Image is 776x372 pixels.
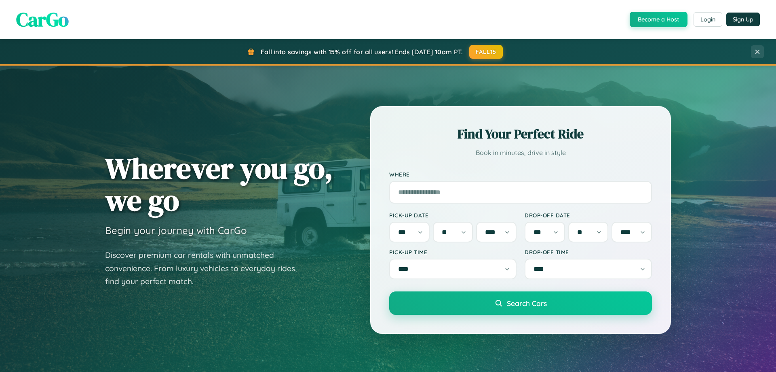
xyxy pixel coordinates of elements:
button: Search Cars [389,291,652,315]
label: Drop-off Date [525,212,652,219]
label: Drop-off Time [525,249,652,255]
h1: Wherever you go, we go [105,152,333,216]
span: Search Cars [507,299,547,308]
label: Pick-up Time [389,249,517,255]
label: Where [389,171,652,178]
span: Fall into savings with 15% off for all users! Ends [DATE] 10am PT. [261,48,463,56]
button: FALL15 [469,45,503,59]
button: Login [694,12,722,27]
label: Pick-up Date [389,212,517,219]
h2: Find Your Perfect Ride [389,125,652,143]
p: Book in minutes, drive in style [389,147,652,159]
button: Sign Up [726,13,760,26]
p: Discover premium car rentals with unmatched convenience. From luxury vehicles to everyday rides, ... [105,249,307,288]
h3: Begin your journey with CarGo [105,224,247,236]
button: Become a Host [630,12,687,27]
span: CarGo [16,6,69,33]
